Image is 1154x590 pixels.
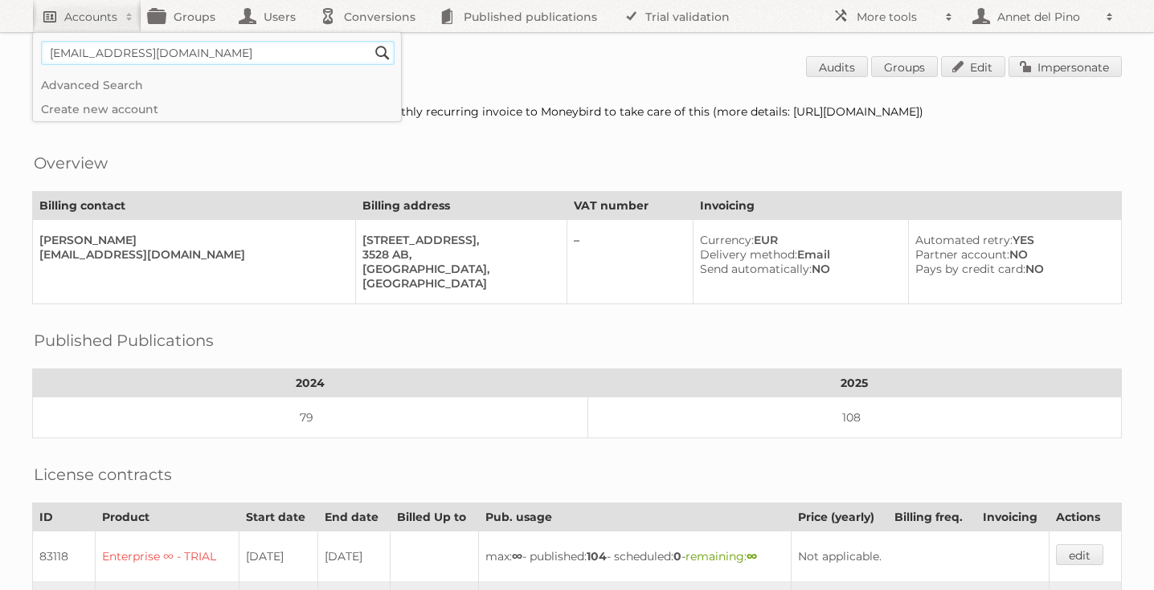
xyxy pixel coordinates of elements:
th: 2025 [587,369,1121,397]
a: edit [1056,544,1103,565]
th: Billing freq. [888,503,976,531]
span: Currency: [700,233,754,247]
th: Product [96,503,239,531]
div: [EMAIL_ADDRESS][DOMAIN_NAME] [39,247,342,262]
strong: 0 [673,549,681,564]
th: End date [317,503,390,531]
h2: License contracts [34,462,172,486]
td: 83118 [33,531,96,582]
td: 79 [33,397,588,438]
h2: Accounts [64,9,117,25]
h2: More tools [857,9,937,25]
strong: ∞ [512,549,522,564]
div: [STREET_ADDRESS], [362,233,553,247]
th: Pub. usage [479,503,792,531]
a: Impersonate [1009,56,1122,77]
div: Email [700,247,895,262]
a: Groups [871,56,938,77]
h1: Account 73451: Audax [32,56,1122,80]
a: Edit [941,56,1005,77]
span: Partner account: [915,247,1009,262]
a: Audits [806,56,868,77]
span: Pays by credit card: [915,262,1025,276]
strong: 104 [587,549,607,564]
input: Search [370,41,395,65]
th: Actions [1049,503,1121,531]
th: Invoicing [694,192,1122,220]
span: remaining: [685,549,757,564]
td: max: - published: - scheduled: - [479,531,792,582]
h2: Overview [34,151,108,175]
th: Invoicing [976,503,1049,531]
th: Price (yearly) [792,503,888,531]
td: [DATE] [239,531,318,582]
div: YES [915,233,1108,247]
h2: Published Publications [34,328,214,352]
th: VAT number [567,192,694,220]
div: [GEOGRAPHIC_DATA] [362,276,553,291]
strong: ∞ [747,549,757,564]
a: Create new account [33,97,401,121]
th: Billing contact [33,192,356,220]
div: [PERSON_NAME] [39,233,342,247]
th: 2024 [33,369,588,397]
span: Delivery method: [700,247,797,262]
th: Start date [239,503,318,531]
div: NO [915,247,1108,262]
div: NO [700,262,895,276]
span: Automated retry: [915,233,1013,247]
td: 108 [587,397,1121,438]
h2: Annet del Pino [993,9,1098,25]
td: Not applicable. [792,531,1050,582]
a: Advanced Search [33,73,401,97]
td: Enterprise ∞ - TRIAL [96,531,239,582]
div: EUR [700,233,895,247]
td: [DATE] [317,531,390,582]
td: – [567,220,694,304]
th: Billing address [356,192,567,220]
span: Send automatically: [700,262,812,276]
div: [Contract 111348] Auto-billing is disabled because we added a monthly recurring invoice to Moneyb... [32,104,1122,119]
th: ID [33,503,96,531]
div: NO [915,262,1108,276]
th: Billed Up to [390,503,478,531]
div: [GEOGRAPHIC_DATA], [362,262,553,276]
div: 3528 AB, [362,247,553,262]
